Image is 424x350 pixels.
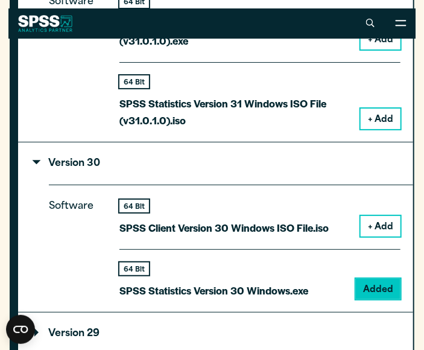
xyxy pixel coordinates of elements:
p: Version 30 [34,159,100,168]
p: Version 29 [34,329,100,339]
img: SPSS White Logo [18,15,73,32]
button: + Add [361,216,400,237]
button: + Add [361,29,400,49]
p: SPSS Client Version 30 Windows ISO File.iso [119,219,329,237]
div: 64 Bit [119,200,149,212]
div: 64 Bit [119,262,149,275]
button: Open CMP widget [6,315,35,344]
p: Software [49,198,103,289]
button: Added [356,279,400,299]
p: SPSS Statistics Version 30 Windows.exe [119,282,308,299]
button: + Add [361,109,400,129]
p: SPSS Statistics Version 31 Windows ISO File (v31.0.1.0).iso [119,95,351,130]
summary: Version 30 [18,142,413,185]
div: 64 Bit [119,75,149,88]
